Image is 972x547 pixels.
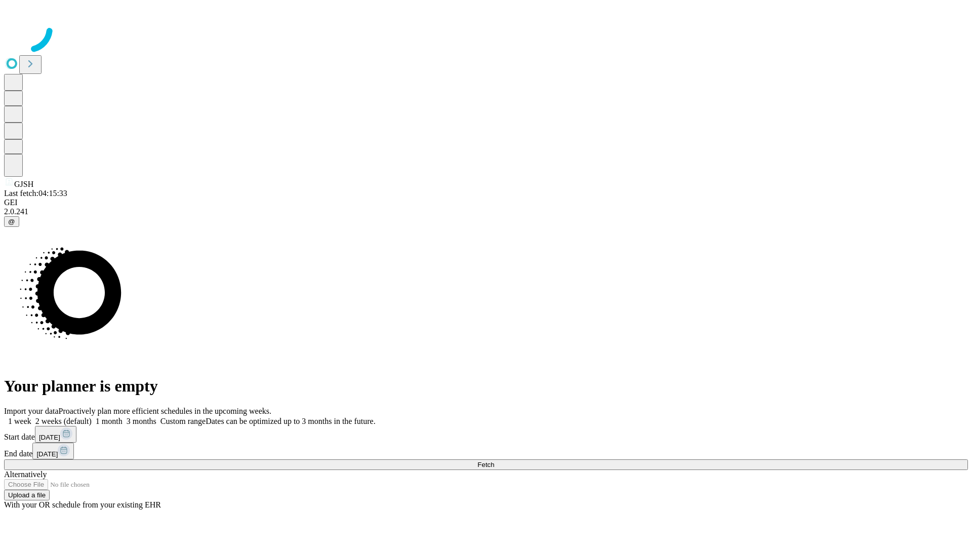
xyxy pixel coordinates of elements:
[35,426,76,443] button: [DATE]
[4,470,47,479] span: Alternatively
[39,434,60,441] span: [DATE]
[96,417,123,425] span: 1 month
[127,417,156,425] span: 3 months
[4,207,968,216] div: 2.0.241
[4,459,968,470] button: Fetch
[4,443,968,459] div: End date
[4,216,19,227] button: @
[4,198,968,207] div: GEI
[59,407,271,415] span: Proactively plan more efficient schedules in the upcoming weeks.
[4,426,968,443] div: Start date
[4,189,67,198] span: Last fetch: 04:15:33
[4,490,50,500] button: Upload a file
[8,417,31,425] span: 1 week
[8,218,15,225] span: @
[35,417,92,425] span: 2 weeks (default)
[206,417,375,425] span: Dates can be optimized up to 3 months in the future.
[477,461,494,468] span: Fetch
[4,500,161,509] span: With your OR schedule from your existing EHR
[160,417,206,425] span: Custom range
[14,180,33,188] span: GJSH
[36,450,58,458] span: [DATE]
[4,407,59,415] span: Import your data
[32,443,74,459] button: [DATE]
[4,377,968,396] h1: Your planner is empty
